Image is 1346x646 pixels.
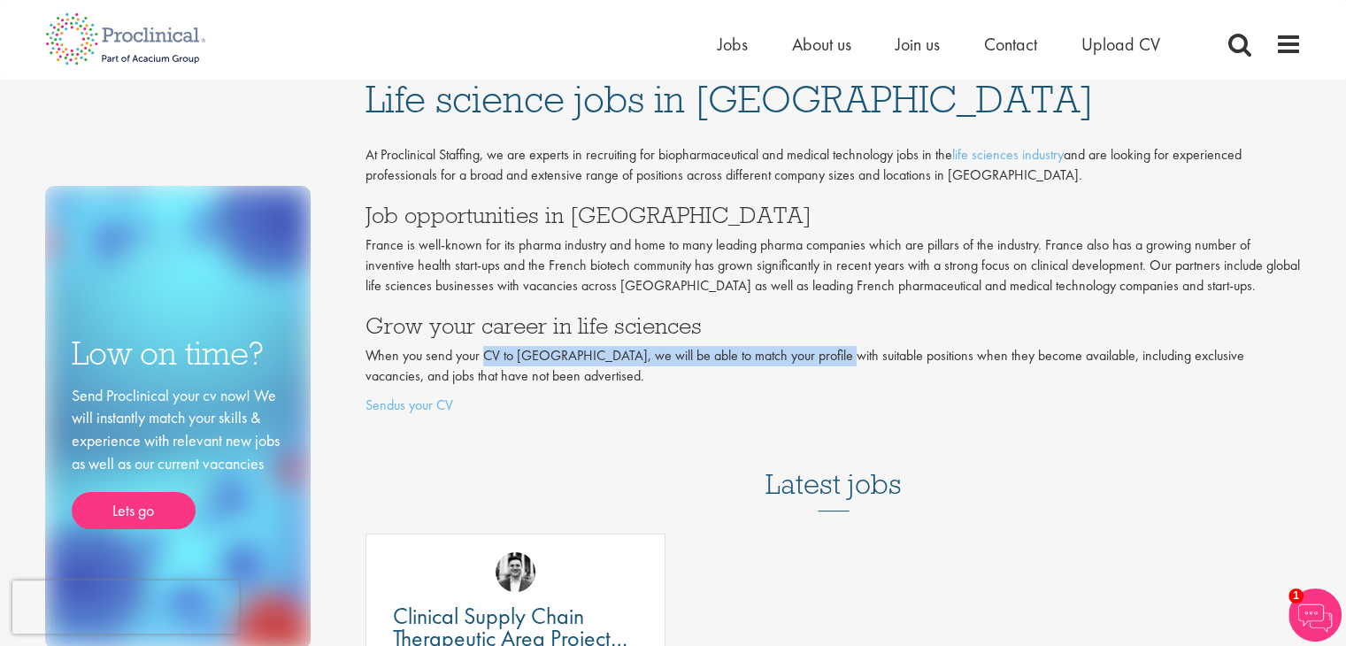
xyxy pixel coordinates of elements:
[1288,588,1342,642] img: Chatbot
[896,33,940,56] a: Join us
[72,384,284,530] div: Send Proclinical your cv now! We will instantly match your skills & experience with relevant new ...
[365,75,1094,123] span: Life science jobs in [GEOGRAPHIC_DATA]
[72,492,196,529] a: Lets go
[952,145,1064,164] a: life sciences industry
[1081,33,1160,56] a: Upload CV
[365,396,453,414] a: Sendus your CV
[792,33,851,56] a: About us
[496,552,535,592] img: Edward Little
[365,204,1302,227] h3: Job opportunities in [GEOGRAPHIC_DATA]
[1288,588,1304,604] span: 1
[72,336,284,371] h3: Low on time?
[765,425,902,511] h3: Latest jobs
[12,581,239,634] iframe: reCAPTCHA
[718,33,748,56] a: Jobs
[365,346,1302,387] p: When you send your CV to [GEOGRAPHIC_DATA], we will be able to match your profile with suitable p...
[984,33,1037,56] a: Contact
[365,314,1302,337] h3: Grow your career in life sciences
[365,235,1302,296] p: France is well-known for its pharma industry and home to many leading pharma companies which are ...
[365,145,1302,186] p: At Proclinical Staffing, we are experts in recruiting for biopharmaceutical and medical technolog...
